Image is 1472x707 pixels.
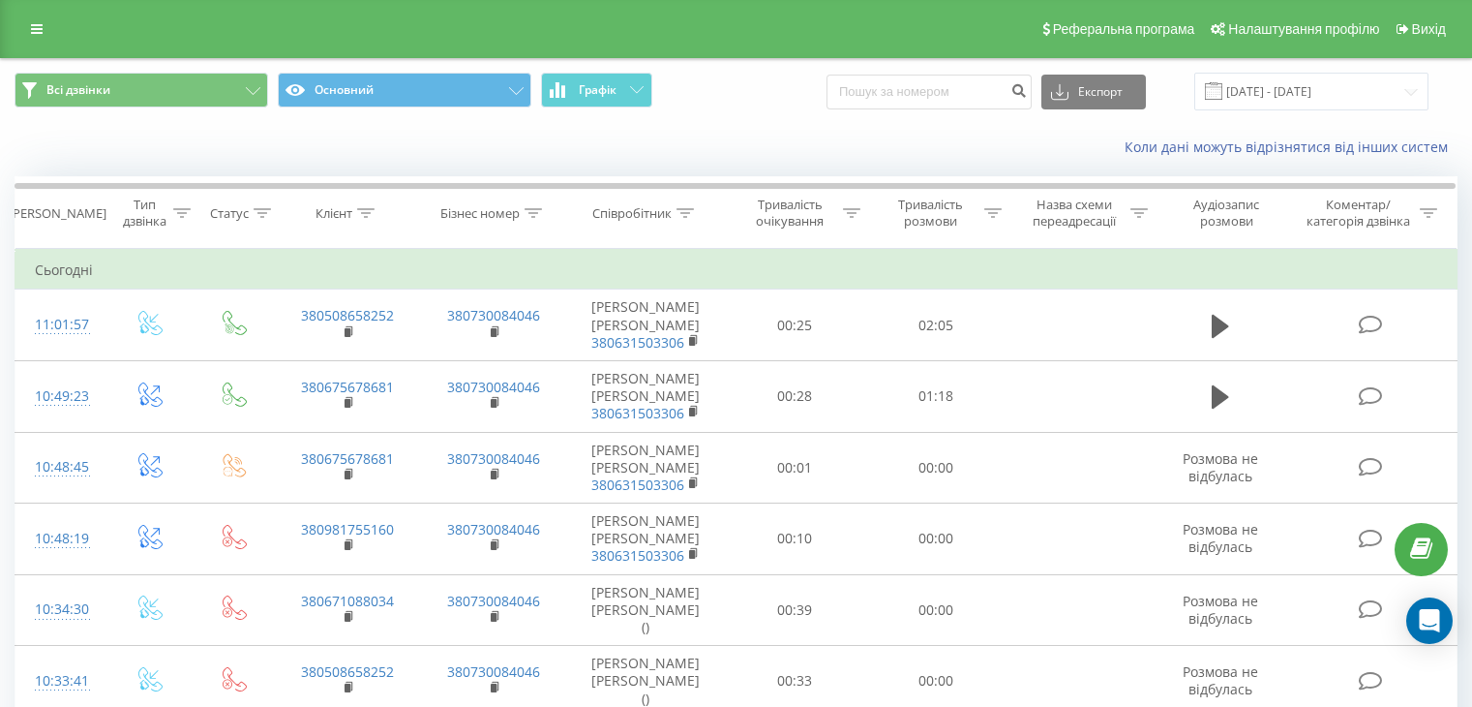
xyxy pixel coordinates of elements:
td: 00:39 [725,574,865,646]
a: 380730084046 [447,520,540,538]
div: 11:01:57 [35,306,86,344]
a: 380508658252 [301,662,394,681]
span: Розмова не відбулась [1183,520,1258,556]
span: Вихід [1412,21,1446,37]
span: Всі дзвінки [46,82,110,98]
span: Розмова не відбулась [1183,662,1258,698]
div: Співробітник [592,205,672,222]
a: 380730084046 [447,592,540,610]
div: Тривалість очікування [742,197,839,230]
td: 00:00 [865,504,1006,575]
a: 380675678681 [301,449,394,468]
span: Налаштування профілю [1228,21,1379,37]
td: [PERSON_NAME] [PERSON_NAME] [567,432,725,504]
td: 00:01 [725,432,865,504]
td: [PERSON_NAME] [PERSON_NAME] [567,290,725,361]
div: Назва схеми переадресації [1024,197,1126,230]
td: [PERSON_NAME] [PERSON_NAME] () [567,574,725,646]
a: 380981755160 [301,520,394,538]
div: 10:48:45 [35,448,86,486]
td: 00:00 [865,432,1006,504]
div: Бізнес номер [440,205,520,222]
div: 10:33:41 [35,662,86,700]
input: Пошук за номером [826,75,1032,109]
td: 00:25 [725,290,865,361]
button: Всі дзвінки [15,73,268,108]
div: 10:34:30 [35,591,86,629]
td: 00:00 [865,574,1006,646]
td: Сьогодні [15,251,1457,290]
button: Основний [278,73,531,108]
div: Тип дзвінка [122,197,167,230]
a: 380631503306 [591,333,684,352]
a: 380730084046 [447,662,540,681]
span: Розмова не відбулась [1183,449,1258,485]
span: Реферальна програма [1053,21,1195,37]
div: [PERSON_NAME] [9,205,106,222]
button: Експорт [1041,75,1146,109]
td: [PERSON_NAME] [PERSON_NAME] [567,360,725,432]
span: Графік [579,83,616,97]
td: [PERSON_NAME] [PERSON_NAME] [567,504,725,575]
button: Графік [541,73,652,108]
a: 380730084046 [447,378,540,396]
div: 10:49:23 [35,378,86,415]
div: Аудіозапис розмови [1170,197,1283,230]
a: 380508658252 [301,306,394,324]
div: Коментар/категорія дзвінка [1302,197,1415,230]
a: 380675678681 [301,378,394,396]
a: 380631503306 [591,476,684,494]
div: Open Intercom Messenger [1406,598,1453,644]
a: Коли дані можуть відрізнятися вiд інших систем [1125,138,1457,156]
td: 00:10 [725,504,865,575]
td: 00:28 [725,360,865,432]
td: 02:05 [865,290,1006,361]
div: Статус [210,205,249,222]
td: 01:18 [865,360,1006,432]
a: 380671088034 [301,592,394,610]
a: 380730084046 [447,449,540,468]
span: Розмова не відбулась [1183,592,1258,628]
a: 380631503306 [591,546,684,565]
div: Клієнт [315,205,352,222]
div: 10:48:19 [35,520,86,558]
a: 380631503306 [591,404,684,422]
div: Тривалість розмови [883,197,979,230]
a: 380730084046 [447,306,540,324]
